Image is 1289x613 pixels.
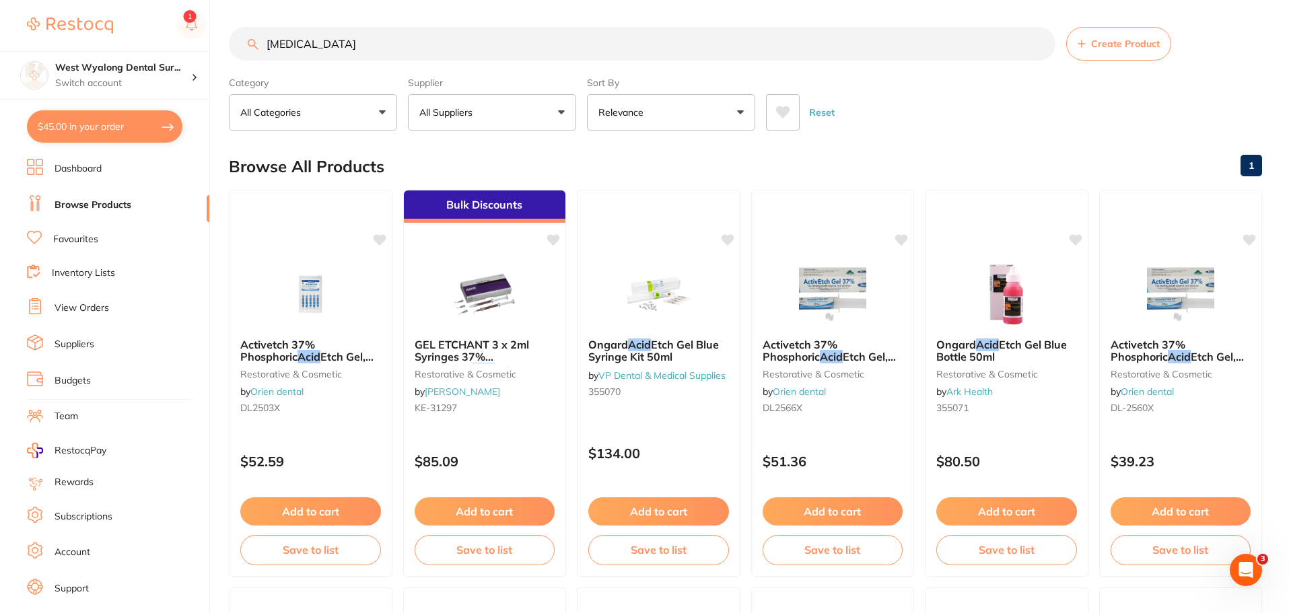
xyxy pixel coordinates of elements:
[1230,554,1262,586] iframe: Intercom live chat
[936,338,976,351] span: Ongard
[588,386,621,398] span: 355070
[472,363,495,376] em: Acid
[1121,386,1174,398] a: Orien dental
[27,17,113,34] img: Restocq Logo
[763,338,837,363] span: Activetch 37% Phosphoric
[55,410,78,423] a: Team
[946,386,993,398] a: Ark Health
[240,369,381,380] small: restorative & cosmetic
[588,338,719,363] span: Etch Gel Blue Syringe Kit 50ml
[1111,386,1174,398] span: by
[936,402,969,414] span: 355071
[298,350,320,363] em: Acid
[763,454,903,469] p: $51.36
[229,94,397,131] button: All Categories
[773,386,826,398] a: Orien dental
[763,386,826,398] span: by
[598,369,726,382] a: VP Dental & Medical Supplies
[1091,38,1160,49] span: Create Product
[976,338,999,351] em: Acid
[1257,554,1268,565] span: 3
[1111,369,1251,380] small: restorative & cosmetic
[55,301,109,315] a: View Orders
[1111,338,1185,363] span: Activetch 37% Phosphoric
[267,260,354,328] img: Activetch 37% Phosphoric Acid Etch Gel, 10 x 3g Syringe Pack
[404,190,566,223] div: Bulk Discounts
[240,338,381,363] b: Activetch 37% Phosphoric Acid Etch Gel, 10 x 3g Syringe Pack
[588,338,628,351] span: Ongard
[963,260,1050,328] img: Ongard Acid Etch Gel Blue Bottle 50ml
[588,445,729,461] p: $134.00
[229,157,384,176] h2: Browse All Products
[55,199,131,212] a: Browse Products
[425,386,500,398] a: [PERSON_NAME]
[1111,338,1251,363] b: Activetch 37% Phosphoric Acid Etch Gel, 60ml Refill Syringe
[1241,152,1262,179] a: 1
[240,350,374,375] span: Etch Gel, 10 x 3g Syringe Pack
[763,338,903,363] b: Activetch 37% Phosphoric Acid Etch Gel, 60ml Syringe Starter Kit
[55,582,89,596] a: Support
[27,10,113,41] a: Restocq Logo
[805,94,839,131] button: Reset
[936,535,1077,565] button: Save to list
[820,350,843,363] em: Acid
[598,106,649,119] p: Relevance
[763,350,896,375] span: Etch Gel, 60ml Syringe Starter Kit
[1111,350,1244,375] span: Etch Gel, 60ml Refill Syringe
[936,338,1077,363] b: Ongard Acid Etch Gel Blue Bottle 50ml
[936,369,1077,380] small: restorative & cosmetic
[936,454,1077,469] p: $80.50
[27,443,43,458] img: RestocqPay
[55,546,90,559] a: Account
[628,338,651,351] em: Acid
[415,497,555,526] button: Add to cart
[415,402,457,414] span: KE-31297
[415,535,555,565] button: Save to list
[588,535,729,565] button: Save to list
[53,233,98,246] a: Favourites
[52,266,115,280] a: Inventory Lists
[27,110,182,143] button: $45.00 in your order
[763,369,903,380] small: restorative & cosmetic
[27,443,106,458] a: RestocqPay
[419,106,478,119] p: All Suppliers
[240,454,381,469] p: $52.59
[55,444,106,458] span: RestocqPay
[1111,402,1154,414] span: DL-2560X
[229,27,1055,61] input: Search Products
[55,77,191,90] p: Switch account
[250,386,304,398] a: Orien dental
[415,454,555,469] p: $85.09
[615,260,702,328] img: Ongard Acid Etch Gel Blue Syringe Kit 50ml
[55,61,191,75] h4: West Wyalong Dental Surgery (DentalTown 4)
[415,369,555,380] small: restorative & cosmetic
[936,386,993,398] span: by
[1111,497,1251,526] button: Add to cart
[415,338,555,363] b: GEL ETCHANT 3 x 2ml Syringes 37% Phosphoric Acid
[1137,260,1224,328] img: Activetch 37% Phosphoric Acid Etch Gel, 60ml Refill Syringe
[21,62,48,89] img: West Wyalong Dental Surgery (DentalTown 4)
[415,338,529,376] span: GEL ETCHANT 3 x 2ml Syringes 37% Phosphoric
[240,402,280,414] span: DL2503X
[240,497,381,526] button: Add to cart
[408,77,576,89] label: Supplier
[1111,535,1251,565] button: Save to list
[587,77,755,89] label: Sort By
[763,402,802,414] span: DL2566X
[763,497,903,526] button: Add to cart
[415,386,500,398] span: by
[789,260,876,328] img: Activetch 37% Phosphoric Acid Etch Gel, 60ml Syringe Starter Kit
[936,497,1077,526] button: Add to cart
[240,106,306,119] p: All Categories
[240,338,315,363] span: Activetch 37% Phosphoric
[55,162,102,176] a: Dashboard
[936,338,1067,363] span: Etch Gel Blue Bottle 50ml
[1168,350,1191,363] em: Acid
[229,77,397,89] label: Category
[240,535,381,565] button: Save to list
[408,94,576,131] button: All Suppliers
[588,369,726,382] span: by
[588,338,729,363] b: Ongard Acid Etch Gel Blue Syringe Kit 50ml
[1066,27,1171,61] button: Create Product
[588,497,729,526] button: Add to cart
